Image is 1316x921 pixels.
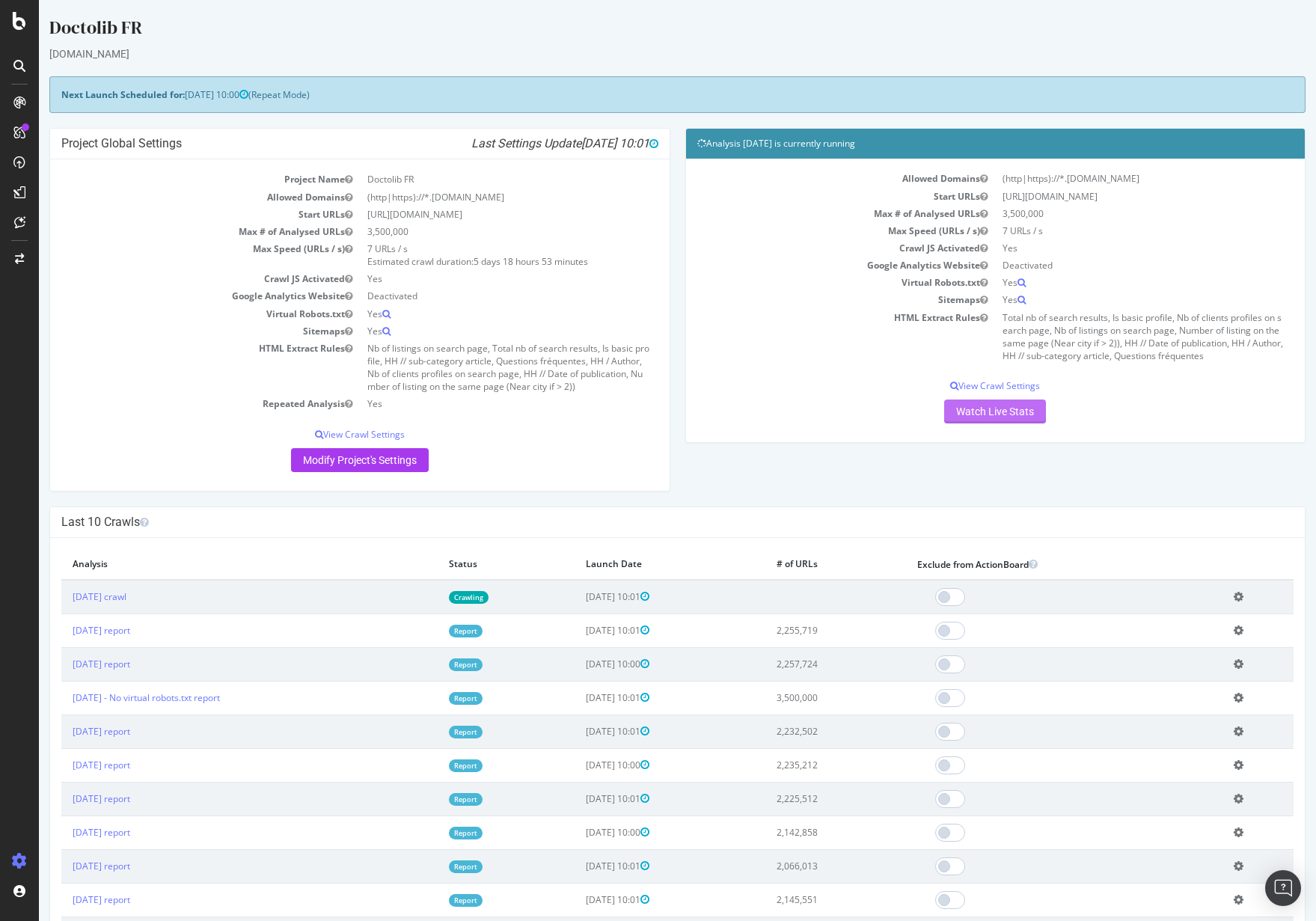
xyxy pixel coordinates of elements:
[34,792,91,805] a: [DATE] report
[410,726,444,738] a: Report
[22,287,321,305] td: Google Analytics Website
[410,591,450,604] a: Crawling
[658,309,957,365] td: HTML Extract Rules
[22,270,321,287] td: Crawl JS Activated
[547,624,610,637] span: [DATE] 10:01
[547,725,610,738] span: [DATE] 10:01
[547,826,610,839] span: [DATE] 10:00
[1265,870,1301,906] div: Open Intercom Messenger
[10,15,1267,46] div: Doctolib FR
[321,395,619,412] td: Yes
[321,240,619,270] td: 7 URLs / s Estimated crawl duration:
[435,255,549,268] span: 5 days 18 hours 53 minutes
[956,291,1255,308] td: Yes
[658,222,957,239] td: Max Speed (URLs / s)
[22,240,321,270] td: Max Speed (URLs / s)
[22,223,321,240] td: Max # of Analysed URLs
[22,322,321,340] td: Sitemaps
[547,658,610,670] span: [DATE] 10:00
[34,624,91,637] a: [DATE] report
[399,549,536,580] th: Status
[146,88,209,101] span: [DATE] 10:00
[321,171,619,188] td: Doctolib FR
[321,287,619,305] td: Deactivated
[658,239,957,257] td: Crawl JS Activated
[410,658,444,671] a: Report
[22,305,321,322] td: Virtual Robots.txt
[905,400,1007,423] a: Watch Live Stats
[34,725,91,738] a: [DATE] report
[726,782,867,816] td: 2,225,512
[410,625,444,637] a: Report
[321,270,619,287] td: Yes
[321,340,619,396] td: Nb of listings on search page, Total nb of search results, Is basic profile, HH // sub-category a...
[410,860,444,873] a: Report
[10,46,1267,61] div: [DOMAIN_NAME]
[658,170,957,187] td: Allowed Domains
[22,88,146,101] strong: Next Launch Scheduled for:
[22,428,619,441] p: View Crawl Settings
[252,448,390,472] a: Modify Project's Settings
[726,748,867,782] td: 2,235,212
[658,257,957,274] td: Google Analytics Website
[726,681,867,715] td: 3,500,000
[432,136,619,151] i: Last Settings Update
[410,793,444,806] a: Report
[547,860,610,872] span: [DATE] 10:01
[956,205,1255,222] td: 3,500,000
[22,340,321,396] td: HTML Extract Rules
[321,305,619,322] td: Yes
[22,189,321,206] td: Allowed Domains
[547,893,610,906] span: [DATE] 10:01
[726,849,867,883] td: 2,066,013
[726,549,867,580] th: # of URLs
[956,188,1255,205] td: [URL][DOMAIN_NAME]
[956,222,1255,239] td: 7 URLs / s
[658,188,957,205] td: Start URLs
[22,206,321,223] td: Start URLs
[956,309,1255,365] td: Total nb of search results, Is basic profile, Nb of clients profiles on search page, Nb of listin...
[34,691,181,704] a: [DATE] - No virtual robots.txt report
[658,136,1255,151] h4: Analysis [DATE] is currently running
[410,759,444,772] a: Report
[34,826,91,839] a: [DATE] report
[547,691,610,704] span: [DATE] 10:01
[22,549,399,580] th: Analysis
[956,239,1255,257] td: Yes
[956,257,1255,274] td: Deactivated
[321,189,619,206] td: (http|https)://*.[DOMAIN_NAME]
[410,692,444,705] a: Report
[956,170,1255,187] td: (http|https)://*.[DOMAIN_NAME]
[867,549,1184,580] th: Exclude from ActionBoard
[536,549,726,580] th: Launch Date
[726,647,867,681] td: 2,257,724
[658,379,1255,392] p: View Crawl Settings
[321,206,619,223] td: [URL][DOMAIN_NAME]
[22,136,619,151] h4: Project Global Settings
[726,883,867,917] td: 2,145,551
[10,76,1267,113] div: (Repeat Mode)
[22,171,321,188] td: Project Name
[410,827,444,839] a: Report
[22,395,321,412] td: Repeated Analysis
[547,759,610,771] span: [DATE] 10:00
[34,893,91,906] a: [DATE] report
[34,860,91,872] a: [DATE] report
[658,291,957,308] td: Sitemaps
[22,515,1255,530] h4: Last 10 Crawls
[726,614,867,647] td: 2,255,719
[321,223,619,240] td: 3,500,000
[547,590,610,603] span: [DATE] 10:01
[726,816,867,849] td: 2,142,858
[34,658,91,670] a: [DATE] report
[547,792,610,805] span: [DATE] 10:01
[34,759,91,771] a: [DATE] report
[658,205,957,222] td: Max # of Analysed URLs
[34,590,88,603] a: [DATE] crawl
[658,274,957,291] td: Virtual Robots.txt
[321,322,619,340] td: Yes
[542,136,619,150] span: [DATE] 10:01
[956,274,1255,291] td: Yes
[726,715,867,748] td: 2,232,502
[410,894,444,907] a: Report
